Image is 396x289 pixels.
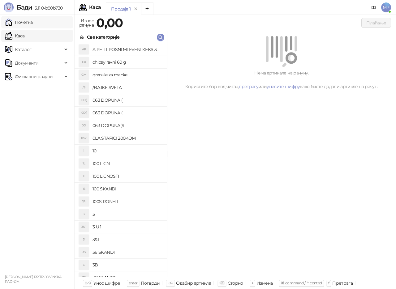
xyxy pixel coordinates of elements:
[93,108,162,118] h4: 063 DOPUNA (
[5,275,62,284] small: [PERSON_NAME] PR TRGOVINSKA RADNJA
[129,281,138,285] span: enter
[79,83,89,92] div: /S
[174,70,389,90] div: Нема артикала на рачуну. Користите бар код читач, или како бисте додали артикле на рачун.
[79,133,89,143] div: 0S2
[79,57,89,67] div: CR
[17,4,32,11] span: Бади
[5,16,33,28] a: Почетна
[93,159,162,168] h4: 100 LICN
[381,2,391,12] span: MP
[111,6,131,12] div: Продаја 1
[93,279,120,287] div: Унос шифре
[5,30,24,42] a: Каса
[281,281,322,285] span: ⌘ command / ⌃ control
[15,70,53,83] span: Фискални рачуни
[79,108,89,118] div: 0D(
[93,133,162,143] h4: 0LA STAPICI 200KOM
[93,70,162,80] h4: granule za macke
[75,43,167,277] div: grid
[96,15,123,30] strong: 0,00
[4,2,14,12] img: Logo
[79,95,89,105] div: 0D(
[79,146,89,156] div: 1
[93,57,162,67] h4: chipsy ravni 60 g
[79,121,89,130] div: 0D
[87,34,119,40] div: Све категорије
[93,121,162,130] h4: 063 DOPUNA(S
[79,159,89,168] div: 1L
[219,281,224,285] span: ⌫
[79,197,89,206] div: 1R
[32,5,62,11] span: 3.11.0-b80b730
[132,6,140,11] button: remove
[89,5,101,10] div: Каса
[93,171,162,181] h4: 100 LICNOSTI
[361,18,391,28] button: Плаћање
[93,45,162,54] h4: A PETIT POSNI MLEVENI KEKS 300G
[93,222,162,232] h4: 3 U 1
[93,260,162,270] h4: 3B
[328,281,329,285] span: f
[79,235,89,244] div: 3
[93,95,162,105] h4: 063 DOPUNA (
[15,43,32,56] span: Каталог
[267,84,300,89] a: унесите шифру
[79,222,89,232] div: 3U1
[93,197,162,206] h4: 100S RONHIL
[85,281,90,285] span: 0-9
[79,260,89,270] div: 3
[176,279,211,287] div: Одабир артикла
[93,273,162,283] h4: 3B STAMPA
[93,184,162,194] h4: 100 SKANDI
[79,45,89,54] div: AP
[256,279,273,287] div: Измена
[15,57,38,69] span: Документи
[239,84,258,89] a: претрагу
[79,273,89,283] div: 3S
[141,279,160,287] div: Потврди
[78,17,95,29] div: Износ рачуна
[93,146,162,156] h4: 10
[93,83,162,92] h4: /BAJKE SVETA
[79,70,89,80] div: GM
[369,2,379,12] a: Документација
[79,171,89,181] div: 1L
[168,281,173,285] span: ↑/↓
[332,279,353,287] div: Претрага
[228,279,243,287] div: Сторно
[93,209,162,219] h4: 3
[141,2,153,15] button: Add tab
[79,209,89,219] div: 3
[252,281,253,285] span: +
[79,184,89,194] div: 1S
[79,247,89,257] div: 3S
[93,235,162,244] h4: 3&1
[93,247,162,257] h4: 36 SKANDI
